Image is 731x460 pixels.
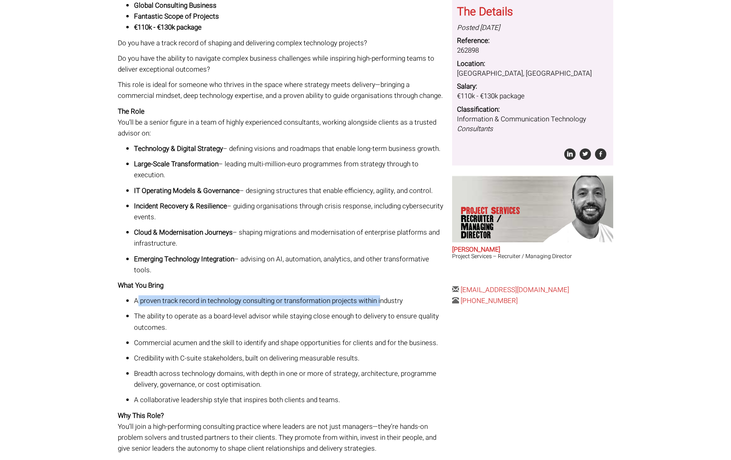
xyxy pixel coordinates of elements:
[134,185,446,196] p: – designing structures that enable efficiency, agility, and control.
[134,254,446,276] p: – advising on AI, automation, analytics, and other transformative tools.
[461,207,523,239] p: Project Services
[134,186,240,196] strong: IT Operating Models & Governance
[134,311,446,333] p: The ability to operate as a board-level advisor while staying close enough to delivery to ensure ...
[134,227,446,249] p: – shaping migrations and modernisation of enterprise platforms and infrastructure.
[134,11,219,21] strong: Fantastic Scope of Projects
[461,215,523,239] span: Recruiter / Managing Director
[134,295,446,306] p: A proven track record in technology consulting or transformation projects within industry
[452,246,613,254] h2: [PERSON_NAME]
[134,254,234,264] strong: Emerging Technology Integration
[461,285,569,295] a: [EMAIL_ADDRESS][DOMAIN_NAME]
[118,79,446,101] p: This role is ideal for someone who thrives in the space where strategy meets delivery—bringing a ...
[134,227,233,237] strong: Cloud & Modernisation Journeys
[118,280,164,290] strong: What You Bring
[457,59,608,69] dt: Location:
[457,82,608,91] dt: Salary:
[134,337,446,348] p: Commercial acumen and the skill to identify and shape opportunities for clients and for the busin...
[118,53,446,75] p: Do you have the ability to navigate complex business challenges while inspiring high-performing t...
[134,201,446,223] p: – guiding organisations through crisis response, including cybersecurity events.
[118,411,164,421] strong: Why This Role?
[457,91,608,101] dd: €110k - €130k package
[134,143,446,154] p: – defining visions and roadmaps that enable long-term business growth.
[134,22,202,32] strong: €110k - €130k package
[457,6,608,19] h3: The Details
[457,23,500,33] i: Posted [DATE]
[134,394,446,405] p: A collaborative leadership style that inspires both clients and teams.
[134,353,446,364] p: Credibility with C-suite stakeholders, built on delivering measurable results.
[457,46,608,55] dd: 262898
[134,144,223,154] strong: Technology & Digital Strategy
[457,69,608,78] dd: [GEOGRAPHIC_DATA], [GEOGRAPHIC_DATA]
[118,410,446,454] p: You’ll join a high-performing consulting practice where leaders are not just managers—they’re han...
[134,368,446,390] p: Breadth across technology domains, with depth in one or more of strategy, architecture, programme...
[118,106,446,139] p: You’ll be a senior figure in a team of highly experienced consultants, working alongside clients ...
[457,105,608,114] dt: Classification:
[535,176,613,242] img: Chris Pelow's our Project Services Recruiter / Managing Director
[457,36,608,46] dt: Reference:
[134,159,446,180] p: – leading multi-million-euro programmes from strategy through to execution.
[452,253,613,259] h3: Project Services – Recruiter / Managing Director
[118,38,446,49] p: Do you have a track record of shaping and delivering complex technology projects?
[461,296,518,306] a: [PHONE_NUMBER]
[134,0,217,11] strong: Global Consulting Business
[457,114,608,134] dd: Information & Communication Technology
[134,201,227,211] strong: Incident Recovery & Resilience
[118,106,144,117] strong: The Role
[457,124,493,134] i: Consultants
[134,159,219,169] strong: Large-Scale Transformation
